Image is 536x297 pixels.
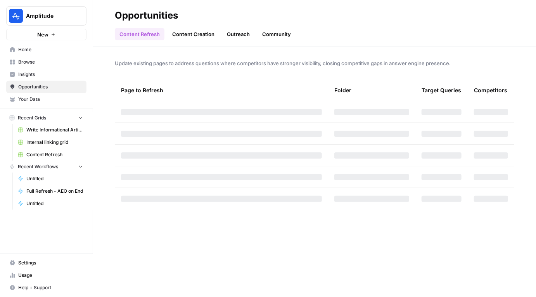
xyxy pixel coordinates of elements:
[26,175,83,182] span: Untitled
[115,9,178,22] div: Opportunities
[18,114,46,121] span: Recent Grids
[26,200,83,207] span: Untitled
[14,136,86,148] a: Internal linking grid
[14,148,86,161] a: Content Refresh
[26,188,83,195] span: Full Refresh - AEO on End
[6,29,86,40] button: New
[14,173,86,185] a: Untitled
[14,124,86,136] a: Write Informational Article
[474,79,507,101] div: Competitors
[14,197,86,210] a: Untitled
[6,81,86,93] a: Opportunities
[18,259,83,266] span: Settings
[422,79,461,101] div: Target Queries
[26,12,73,20] span: Amplitude
[18,272,83,279] span: Usage
[18,284,83,291] span: Help + Support
[6,112,86,124] button: Recent Grids
[222,28,254,40] a: Outreach
[18,71,83,78] span: Insights
[6,269,86,281] a: Usage
[6,43,86,56] a: Home
[258,28,296,40] a: Community
[6,56,86,68] a: Browse
[18,83,83,90] span: Opportunities
[121,79,322,101] div: Page to Refresh
[26,139,83,146] span: Internal linking grid
[115,28,164,40] a: Content Refresh
[18,163,58,170] span: Recent Workflows
[6,68,86,81] a: Insights
[334,79,351,101] div: Folder
[9,9,23,23] img: Amplitude Logo
[168,28,219,40] a: Content Creation
[37,31,48,38] span: New
[6,161,86,173] button: Recent Workflows
[115,59,514,67] span: Update existing pages to address questions where competitors have stronger visibility, closing co...
[18,96,83,103] span: Your Data
[6,93,86,105] a: Your Data
[26,151,83,158] span: Content Refresh
[18,46,83,53] span: Home
[18,59,83,66] span: Browse
[6,281,86,294] button: Help + Support
[26,126,83,133] span: Write Informational Article
[6,257,86,269] a: Settings
[6,6,86,26] button: Workspace: Amplitude
[14,185,86,197] a: Full Refresh - AEO on End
